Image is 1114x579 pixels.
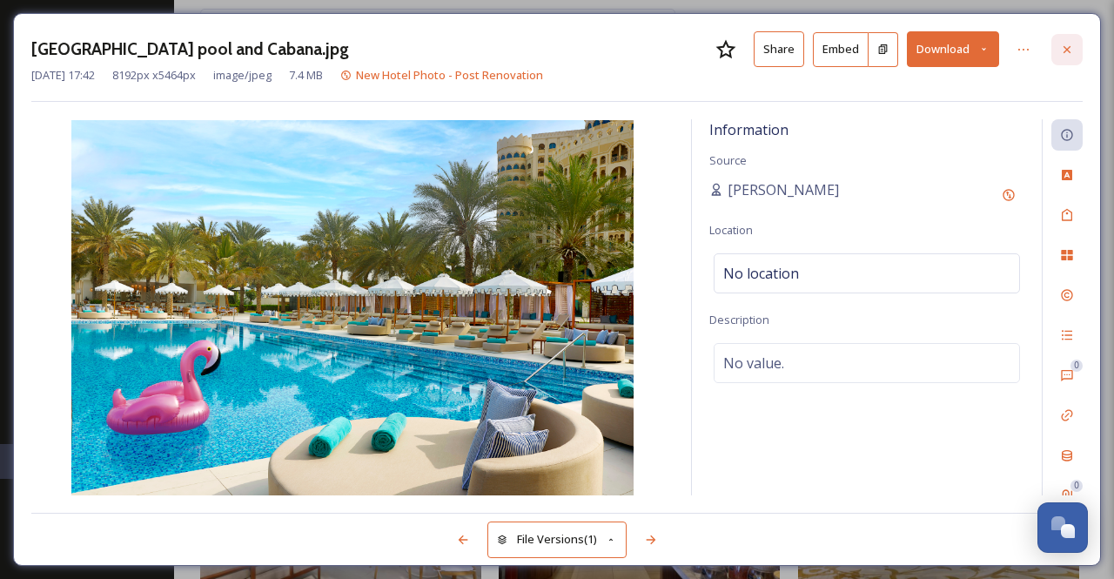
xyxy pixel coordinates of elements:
span: Source [709,152,747,168]
span: No value. [723,353,784,374]
button: Open Chat [1037,502,1088,553]
button: File Versions(1) [487,522,627,557]
span: [DATE] 17:42 [31,67,95,84]
span: [PERSON_NAME] [728,179,839,200]
span: Information [709,120,789,139]
span: No location [723,263,799,284]
button: Embed [813,32,869,67]
span: 8192 px x 5464 px [112,67,196,84]
span: Location [709,222,753,238]
span: 7.4 MB [289,67,323,84]
span: image/jpeg [213,67,272,84]
h3: [GEOGRAPHIC_DATA] pool and Cabana.jpg [31,37,349,62]
span: Description [709,312,769,327]
span: New Hotel Photo - Post Renovation [356,67,543,83]
div: 0 [1070,480,1083,492]
button: Share [754,31,804,67]
div: 0 [1070,360,1083,372]
img: Sunset%20Beach%20pool%20and%20Cabana.jpg [31,120,674,495]
button: Download [907,31,999,67]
